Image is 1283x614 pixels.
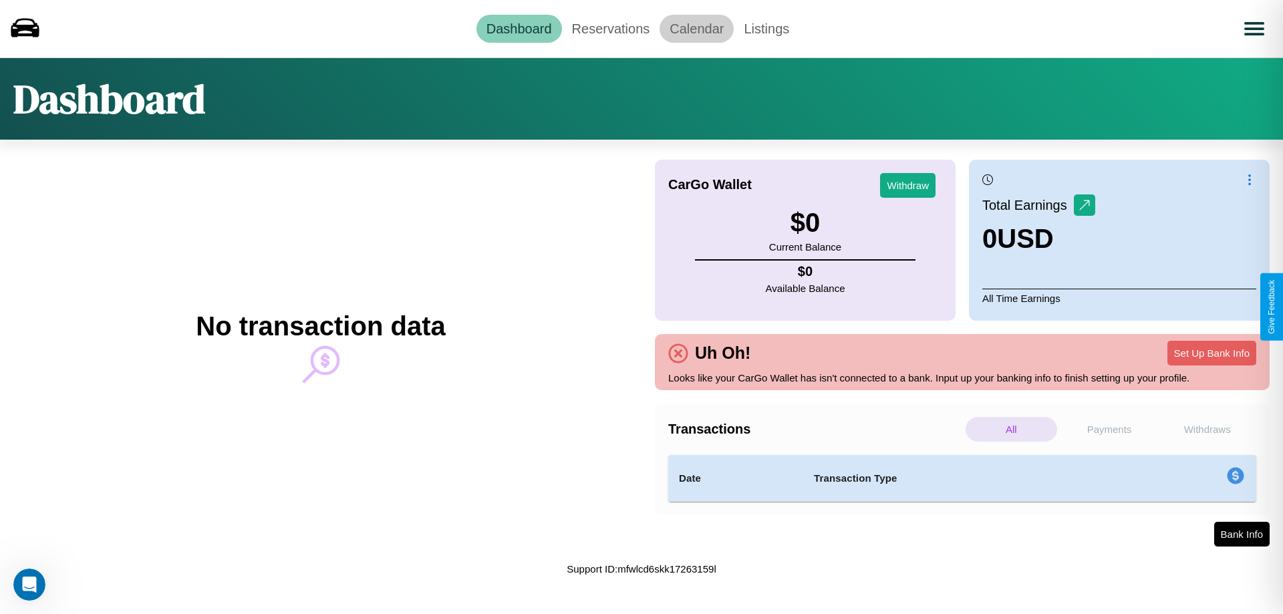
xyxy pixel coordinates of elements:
button: Set Up Bank Info [1167,341,1256,365]
a: Dashboard [476,15,562,43]
h4: $ 0 [766,264,845,279]
div: Give Feedback [1267,280,1276,334]
button: Withdraw [880,173,936,198]
h3: $ 0 [769,208,841,238]
p: Support ID: mfwlcd6skk17263159l [567,560,716,578]
h4: Date [679,470,793,486]
button: Open menu [1236,10,1273,47]
p: Current Balance [769,238,841,256]
p: Payments [1064,417,1155,442]
table: simple table [668,455,1256,502]
h4: Uh Oh! [688,343,757,363]
p: Withdraws [1161,417,1253,442]
p: All [966,417,1057,442]
h1: Dashboard [13,71,205,126]
p: Available Balance [766,279,845,297]
h4: CarGo Wallet [668,177,752,192]
a: Reservations [562,15,660,43]
h2: No transaction data [196,311,445,341]
button: Bank Info [1214,522,1270,547]
h3: 0 USD [982,224,1095,254]
p: Total Earnings [982,193,1074,217]
a: Calendar [660,15,734,43]
iframe: Intercom live chat [13,569,45,601]
a: Listings [734,15,799,43]
h4: Transactions [668,422,962,437]
h4: Transaction Type [814,470,1117,486]
p: All Time Earnings [982,289,1256,307]
p: Looks like your CarGo Wallet has isn't connected to a bank. Input up your banking info to finish ... [668,369,1256,387]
